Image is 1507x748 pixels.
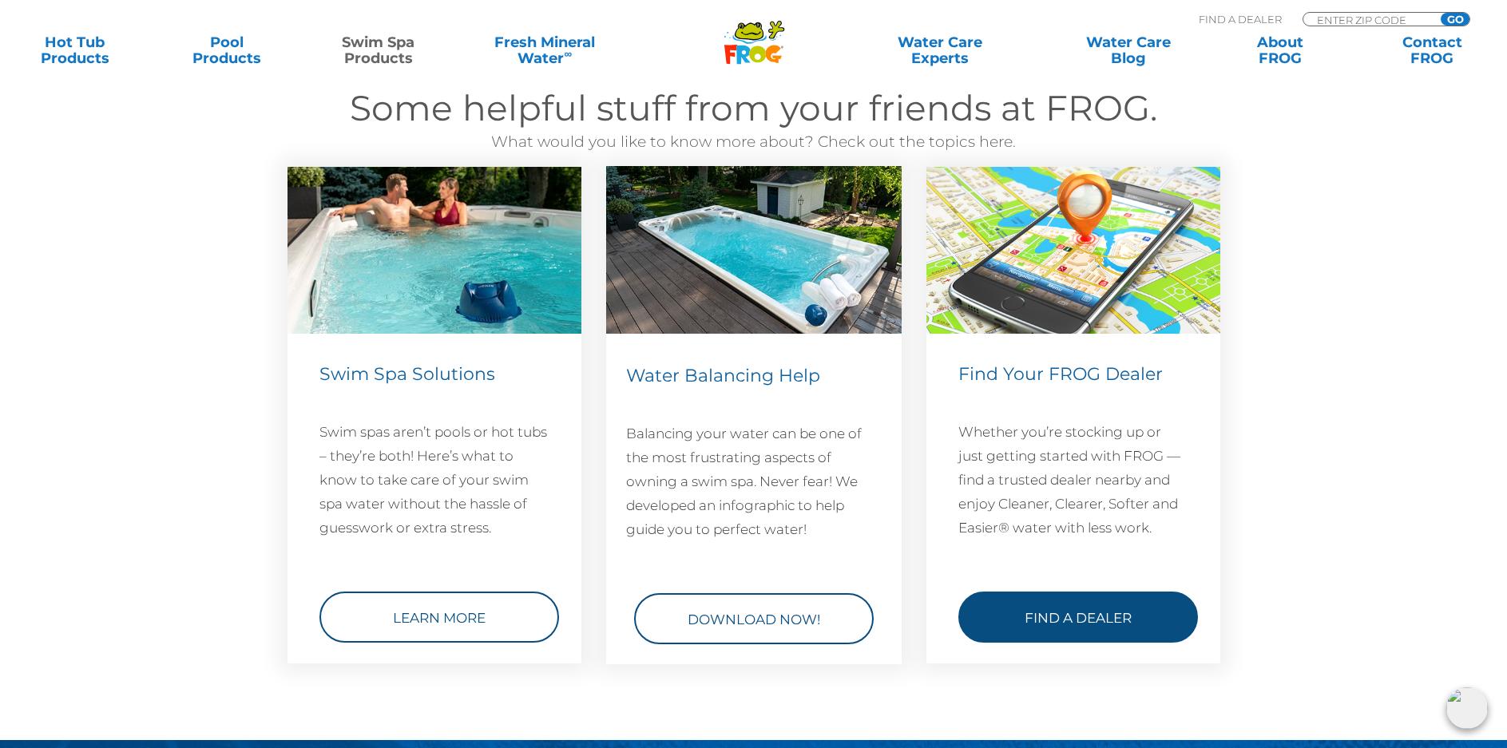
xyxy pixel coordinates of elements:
[471,34,619,66] a: Fresh MineralWater∞
[1315,13,1423,26] input: Zip Code Form
[844,34,1036,66] a: Water CareExperts
[168,34,286,66] a: PoolProducts
[564,47,572,60] sup: ∞
[1373,34,1491,66] a: ContactFROG
[634,593,874,644] a: Download Now!
[319,592,559,643] a: Learn More
[319,34,438,66] a: Swim SpaProducts
[1221,34,1339,66] a: AboutFROG
[606,166,902,334] img: water-balancing-help-swim-spa
[288,167,581,334] img: swim-spa-solutions-v3
[319,363,495,385] span: Swim Spa Solutions
[926,167,1220,334] img: Find a Dealer Image (546 x 310 px)
[958,420,1188,540] p: Whether you’re stocking up or just getting started with FROG — find a trusted dealer nearby and e...
[958,363,1163,385] span: Find Your FROG Dealer
[626,421,882,541] p: Balancing your water can be one of the most frustrating aspects of owning a swim spa. Never fear!...
[319,420,549,540] p: Swim spas aren’t pools or hot tubs – they’re both! Here’s what to know to take care of your swim ...
[1199,12,1282,26] p: Find A Dealer
[626,365,820,386] span: Water Balancing Help
[16,34,134,66] a: Hot TubProducts
[1441,13,1469,26] input: GO
[958,592,1198,643] a: Find a Dealer
[1446,687,1488,729] img: openIcon
[1069,34,1188,66] a: Water CareBlog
